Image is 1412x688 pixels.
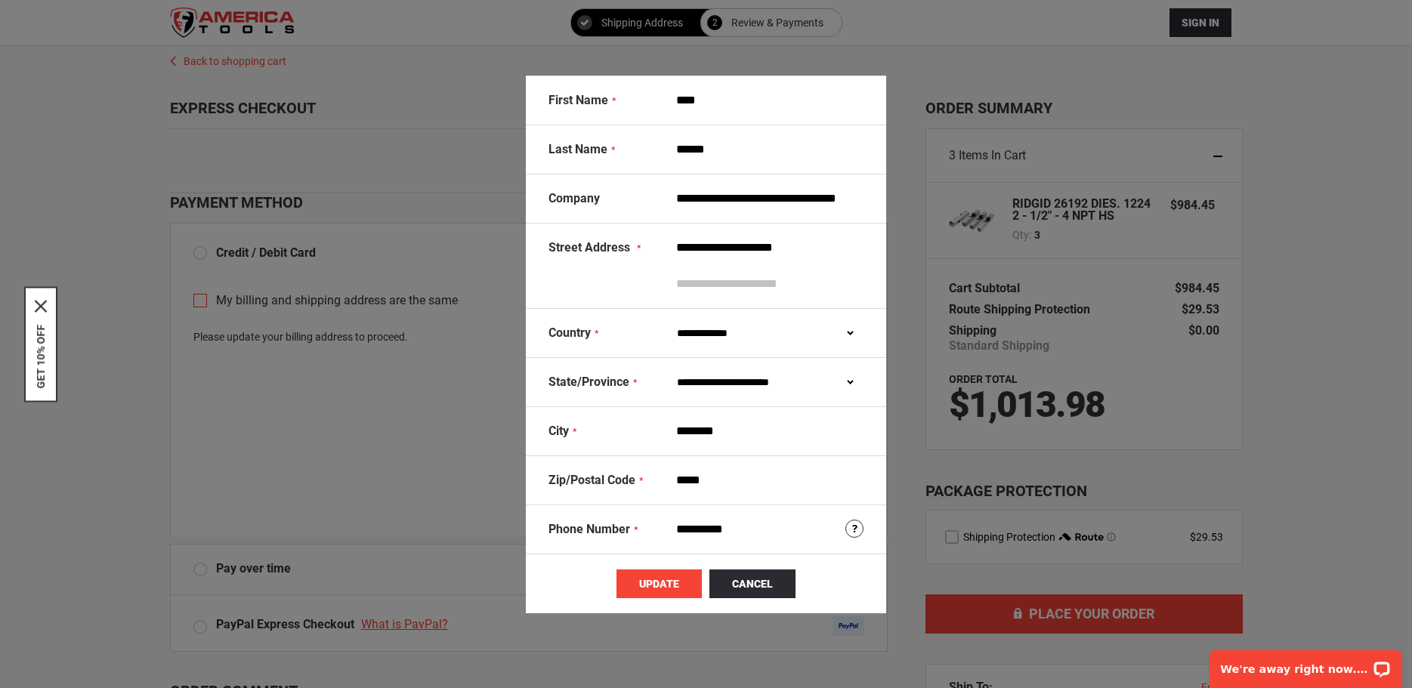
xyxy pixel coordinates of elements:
[548,473,635,487] span: Zip/Postal Code
[548,325,591,340] span: Country
[709,569,796,598] button: Cancel
[548,191,600,205] span: Company
[35,324,47,388] button: GET 10% OFF
[548,375,629,389] span: State/Province
[548,424,569,438] span: City
[732,578,773,590] span: Cancel
[639,578,679,590] span: Update
[548,240,630,255] span: Street Address
[548,142,607,156] span: Last Name
[1200,640,1412,688] iframe: LiveChat chat widget
[548,522,630,536] span: Phone Number
[616,569,702,598] button: Update
[35,300,47,312] button: Close
[548,93,608,107] span: First Name
[35,300,47,312] svg: close icon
